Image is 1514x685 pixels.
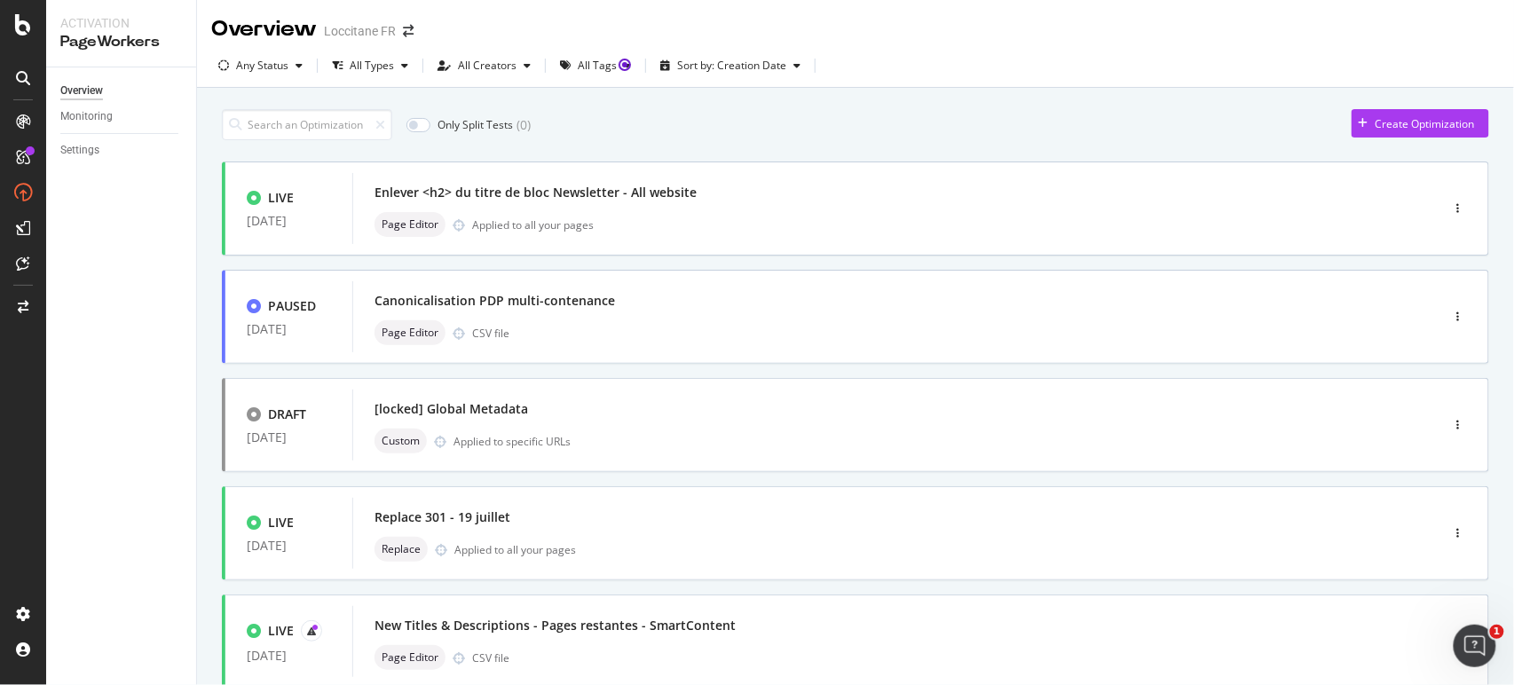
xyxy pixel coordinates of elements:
a: Overview [60,82,184,100]
span: Custom [382,436,420,446]
div: Only Split Tests [438,117,513,132]
div: Replace 301 - 19 juillet [375,508,510,526]
button: Create Optimization [1352,109,1489,138]
input: Search an Optimization [222,109,392,140]
span: Replace [382,544,421,555]
div: Enlever <h2> du titre de bloc Newsletter - All website [375,184,697,201]
div: LIVE [268,514,294,531]
button: All Creators [430,51,538,80]
iframe: Intercom live chat [1454,625,1496,667]
a: Monitoring [60,107,184,126]
div: New Titles & Descriptions - Pages restantes - SmartContent [375,617,736,634]
div: neutral label [375,537,428,562]
div: CSV file [472,650,509,665]
div: All Creators [458,60,516,71]
div: [DATE] [247,649,331,663]
div: neutral label [375,212,446,237]
div: Tooltip anchor [617,57,633,73]
div: Overview [60,82,103,100]
a: Settings [60,141,184,160]
div: [DATE] [247,214,331,228]
div: CSV file [472,326,509,341]
div: Applied to specific URLs [453,434,571,449]
div: LIVE [268,622,294,640]
button: All Types [325,51,415,80]
div: Monitoring [60,107,113,126]
div: Canonicalisation PDP multi-contenance [375,292,615,310]
div: Create Optimization [1376,116,1475,131]
div: [locked] Global Metadata [375,400,528,418]
div: Overview [211,14,317,44]
div: ( 0 ) [516,116,531,134]
button: Any Status [211,51,310,80]
button: Sort by: Creation Date [653,51,808,80]
div: Loccitane FR [324,22,396,40]
span: Page Editor [382,327,438,338]
div: LIVE [268,189,294,207]
div: PAUSED [268,297,316,315]
div: Applied to all your pages [454,542,576,557]
button: All Tags [553,51,638,80]
div: PageWorkers [60,32,182,52]
div: neutral label [375,429,427,453]
div: Any Status [236,60,288,71]
div: neutral label [375,320,446,345]
span: Page Editor [382,219,438,230]
div: Activation [60,14,182,32]
div: neutral label [375,645,446,670]
div: Applied to all your pages [472,217,594,232]
div: All Tags [578,60,617,71]
div: [DATE] [247,322,331,336]
div: [DATE] [247,539,331,553]
div: [DATE] [247,430,331,445]
div: Settings [60,141,99,160]
div: Sort by: Creation Date [677,60,786,71]
span: Page Editor [382,652,438,663]
span: 1 [1490,625,1504,639]
div: arrow-right-arrow-left [403,25,414,37]
div: All Types [350,60,394,71]
div: DRAFT [268,405,306,423]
